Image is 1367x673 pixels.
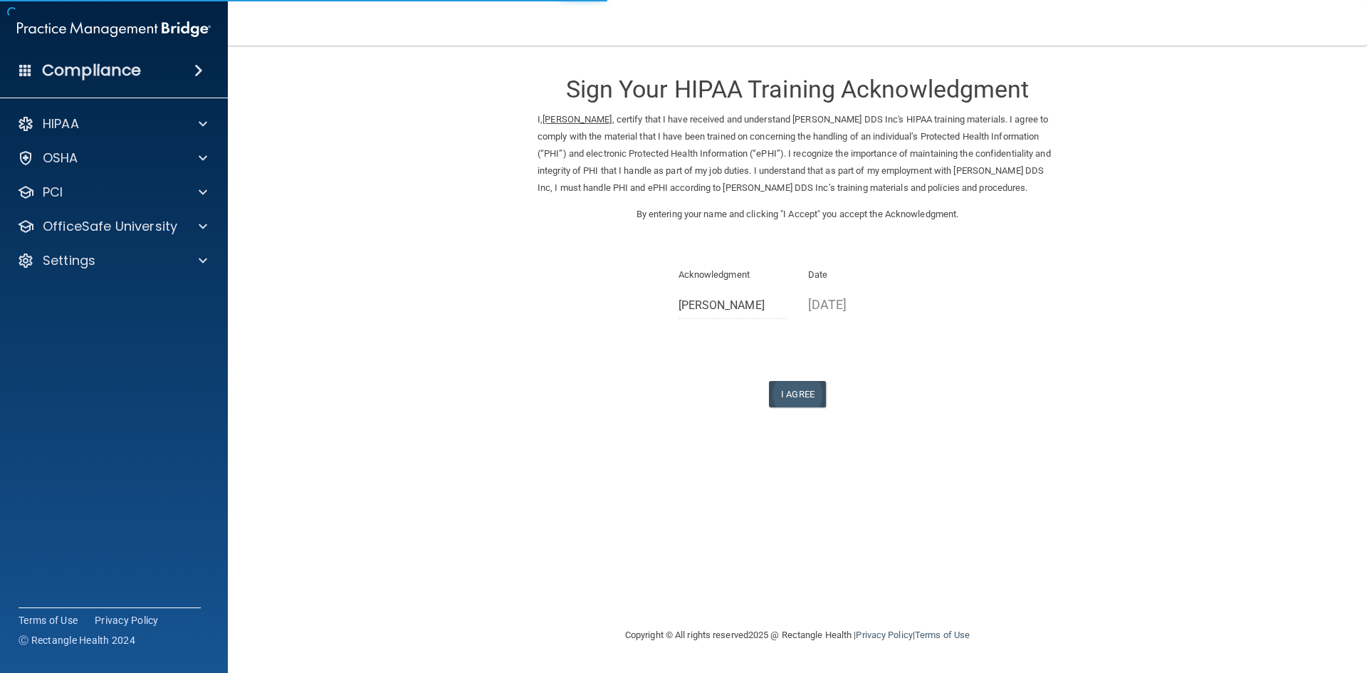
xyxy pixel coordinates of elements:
[43,150,78,167] p: OSHA
[679,266,787,283] p: Acknowledgment
[19,613,78,627] a: Terms of Use
[43,184,63,201] p: PCI
[915,630,970,640] a: Terms of Use
[679,293,787,319] input: Full Name
[19,633,135,647] span: Ⓒ Rectangle Health 2024
[17,252,207,269] a: Settings
[538,111,1057,197] p: I, , certify that I have received and understand [PERSON_NAME] DDS Inc's HIPAA training materials...
[538,206,1057,223] p: By entering your name and clicking "I Accept" you accept the Acknowledgment.
[17,218,207,235] a: OfficeSafe University
[769,381,826,407] button: I Agree
[17,15,211,43] img: PMB logo
[538,76,1057,103] h3: Sign Your HIPAA Training Acknowledgment
[808,266,917,283] p: Date
[538,612,1057,658] div: Copyright © All rights reserved 2025 @ Rectangle Health | |
[856,630,912,640] a: Privacy Policy
[95,613,159,627] a: Privacy Policy
[43,252,95,269] p: Settings
[43,115,79,132] p: HIPAA
[17,150,207,167] a: OSHA
[17,115,207,132] a: HIPAA
[17,184,207,201] a: PCI
[808,293,917,316] p: [DATE]
[543,114,612,125] ins: [PERSON_NAME]
[42,61,141,80] h4: Compliance
[43,218,177,235] p: OfficeSafe University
